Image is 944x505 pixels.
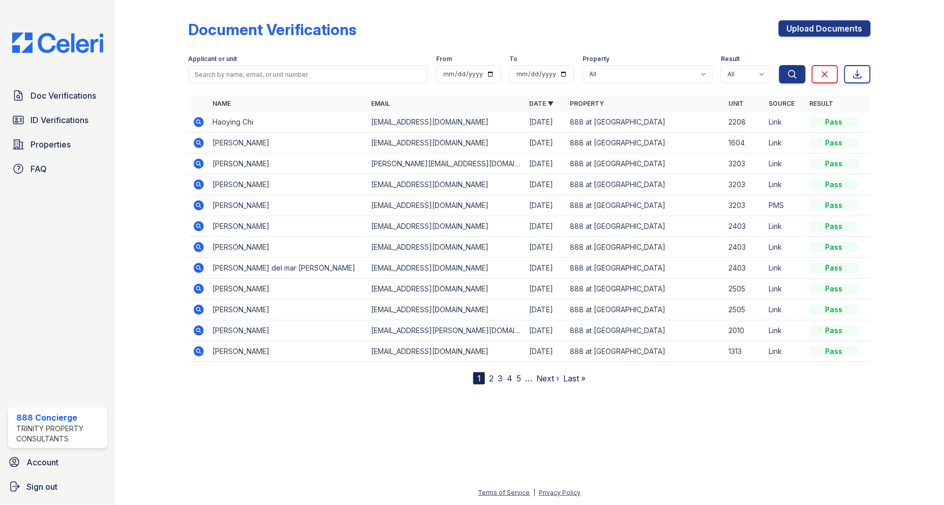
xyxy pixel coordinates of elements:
td: [EMAIL_ADDRESS][DOMAIN_NAME] [367,341,526,362]
td: [DATE] [526,258,566,279]
td: 1604 [724,133,765,154]
td: Link [765,320,806,341]
span: ID Verifications [31,114,88,126]
div: Trinity Property Consultants [16,424,103,444]
td: [PERSON_NAME] [209,300,368,320]
a: Privacy Policy [539,489,581,496]
a: Terms of Service [478,489,530,496]
a: 5 [516,373,521,383]
td: [DATE] [526,133,566,154]
td: [DATE] [526,195,566,216]
td: 888 at [GEOGRAPHIC_DATA] [566,237,725,258]
td: 3203 [724,154,765,174]
div: Pass [810,284,859,294]
a: Sign out [4,477,111,497]
td: [PERSON_NAME] [209,174,368,195]
label: To [509,55,517,63]
td: [DATE] [526,237,566,258]
td: Link [765,112,806,133]
td: [EMAIL_ADDRESS][DOMAIN_NAME] [367,258,526,279]
td: [PERSON_NAME] [209,320,368,341]
td: 888 at [GEOGRAPHIC_DATA] [566,195,725,216]
div: Pass [810,346,859,357]
td: [EMAIL_ADDRESS][DOMAIN_NAME] [367,112,526,133]
div: 1 [473,372,485,384]
td: [EMAIL_ADDRESS][DOMAIN_NAME] [367,133,526,154]
a: Doc Verifications [8,85,107,106]
td: 3203 [724,174,765,195]
a: Email [371,100,390,107]
div: 888 Concierge [16,411,103,424]
td: 888 at [GEOGRAPHIC_DATA] [566,279,725,300]
div: Pass [810,221,859,231]
a: Property [570,100,604,107]
div: Pass [810,200,859,211]
td: Link [765,154,806,174]
td: [PERSON_NAME] [209,195,368,216]
td: 2010 [724,320,765,341]
td: 888 at [GEOGRAPHIC_DATA] [566,320,725,341]
td: 888 at [GEOGRAPHIC_DATA] [566,154,725,174]
span: Properties [31,138,71,151]
td: [PERSON_NAME][EMAIL_ADDRESS][DOMAIN_NAME] [367,154,526,174]
td: 2403 [724,216,765,237]
td: [PERSON_NAME] [209,133,368,154]
td: [DATE] [526,300,566,320]
td: Link [765,300,806,320]
a: Unit [728,100,744,107]
td: 2403 [724,237,765,258]
td: 2505 [724,279,765,300]
td: [DATE] [526,154,566,174]
a: Name [213,100,231,107]
td: [DATE] [526,216,566,237]
td: 888 at [GEOGRAPHIC_DATA] [566,258,725,279]
label: Applicant or unit [189,55,237,63]
td: [DATE] [526,174,566,195]
a: 3 [498,373,503,383]
td: [EMAIL_ADDRESS][DOMAIN_NAME] [367,300,526,320]
td: Link [765,174,806,195]
td: 1313 [724,341,765,362]
td: [EMAIL_ADDRESS][DOMAIN_NAME] [367,279,526,300]
td: Link [765,279,806,300]
span: Account [26,456,58,468]
td: 888 at [GEOGRAPHIC_DATA] [566,133,725,154]
div: Document Verifications [189,20,357,39]
td: Link [765,133,806,154]
span: Sign out [26,481,57,493]
td: 888 at [GEOGRAPHIC_DATA] [566,216,725,237]
img: CE_Logo_Blue-a8612792a0a2168367f1c8372b55b34899dd931a85d93a1a3d3e32e68fde9ad4.png [4,33,111,53]
a: Account [4,452,111,472]
td: [DATE] [526,112,566,133]
label: Property [583,55,610,63]
td: [EMAIL_ADDRESS][DOMAIN_NAME] [367,237,526,258]
a: 4 [507,373,512,383]
td: [EMAIL_ADDRESS][PERSON_NAME][DOMAIN_NAME] [367,320,526,341]
td: PMS [765,195,806,216]
div: Pass [810,242,859,252]
div: | [534,489,536,496]
td: 2505 [724,300,765,320]
td: Link [765,258,806,279]
a: Source [769,100,795,107]
td: [DATE] [526,279,566,300]
label: From [436,55,452,63]
div: Pass [810,138,859,148]
td: [DATE] [526,341,566,362]
label: Result [721,55,740,63]
span: … [525,372,532,384]
td: [DATE] [526,320,566,341]
td: [EMAIL_ADDRESS][DOMAIN_NAME] [367,174,526,195]
a: 2 [489,373,494,383]
td: 888 at [GEOGRAPHIC_DATA] [566,341,725,362]
td: [PERSON_NAME] [209,341,368,362]
a: ID Verifications [8,110,107,130]
a: Date ▼ [530,100,554,107]
div: Pass [810,117,859,127]
div: Pass [810,305,859,315]
div: Pass [810,325,859,336]
td: 2208 [724,112,765,133]
td: [PERSON_NAME] [209,237,368,258]
td: Link [765,341,806,362]
td: [EMAIL_ADDRESS][DOMAIN_NAME] [367,195,526,216]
